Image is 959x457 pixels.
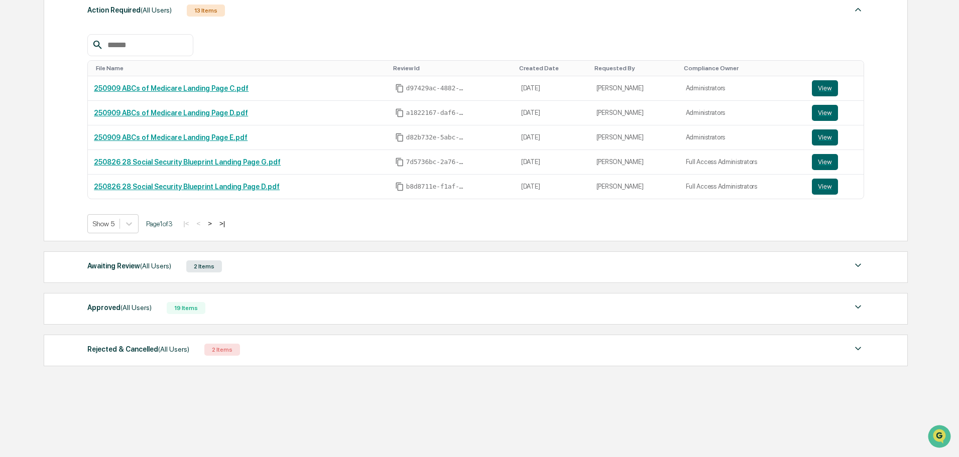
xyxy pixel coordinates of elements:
div: Action Required [87,4,172,17]
td: [PERSON_NAME] [590,76,680,101]
td: Administrators [680,125,806,150]
a: View [812,80,858,96]
img: caret [852,343,864,355]
button: < [193,219,203,228]
div: 2 Items [186,260,222,272]
img: 1746055101610-c473b297-6a78-478c-a979-82029cc54cd1 [10,77,28,95]
span: Copy Id [395,108,404,117]
span: (All Users) [121,303,152,312]
a: 250826 28 Social Security Blueprint Landing Page D.pdf [94,183,280,191]
div: Toggle SortBy [393,65,511,72]
td: [DATE] [515,175,590,199]
a: View [812,105,858,121]
span: (All Users) [140,262,171,270]
div: 🔎 [10,146,18,155]
div: 2 Items [204,344,240,356]
td: [DATE] [515,150,590,175]
button: View [812,129,838,145]
td: [PERSON_NAME] [590,101,680,125]
button: > [205,219,215,228]
div: Start new chat [34,77,165,87]
div: Toggle SortBy [519,65,586,72]
a: 🖐️Preclearance [6,122,69,140]
button: Start new chat [171,80,183,92]
span: a1822167-daf6-463d-bf48-4787f0b201c0 [406,109,466,117]
td: [PERSON_NAME] [590,175,680,199]
button: |< [180,219,192,228]
span: b8d8711e-f1af-43e7-b872-64aace1b9637 [406,183,466,191]
div: Rejected & Cancelled [87,343,189,356]
div: 🗄️ [73,127,81,135]
div: We're available if you need us! [34,87,127,95]
div: Toggle SortBy [684,65,802,72]
div: 19 Items [167,302,205,314]
span: 7d5736bc-2a76-4984-9617-808a1cc36b00 [406,158,466,166]
td: [PERSON_NAME] [590,125,680,150]
span: Page 1 of 3 [146,220,173,228]
a: 250909 ABCs of Medicare Landing Page C.pdf [94,84,249,92]
a: 🔎Data Lookup [6,141,67,160]
div: Approved [87,301,152,314]
div: Toggle SortBy [96,65,385,72]
td: [PERSON_NAME] [590,150,680,175]
img: caret [852,301,864,313]
td: Full Access Administrators [680,175,806,199]
td: Administrators [680,76,806,101]
iframe: Open customer support [927,424,954,451]
a: 🗄️Attestations [69,122,129,140]
a: 250909 ABCs of Medicare Landing Page E.pdf [94,133,248,141]
span: Data Lookup [20,145,63,156]
div: 13 Items [187,5,225,17]
td: Full Access Administrators [680,150,806,175]
p: How can we help? [10,21,183,37]
span: Copy Id [395,133,404,142]
a: Powered byPylon [71,170,122,178]
img: caret [852,4,864,16]
span: d97429ac-4882-4fca-9627-df84493dc987 [406,84,466,92]
button: >| [216,219,228,228]
span: Copy Id [395,182,404,191]
div: Toggle SortBy [594,65,676,72]
a: View [812,154,858,170]
span: d82b732e-5abc-498c-8ec8-286a6f85f2bd [406,133,466,141]
div: 🖐️ [10,127,18,135]
a: View [812,129,858,145]
a: 250826 28 Social Security Blueprint Landing Page G.pdf [94,158,281,166]
td: Administrators [680,101,806,125]
div: Toggle SortBy [814,65,860,72]
td: [DATE] [515,101,590,125]
span: (All Users) [141,6,172,14]
a: 250909 ABCs of Medicare Landing Page D.pdf [94,109,248,117]
img: caret [852,259,864,271]
span: (All Users) [158,345,189,353]
td: [DATE] [515,125,590,150]
span: Preclearance [20,126,65,136]
span: Pylon [100,170,122,178]
button: View [812,105,838,121]
button: View [812,179,838,195]
span: Copy Id [395,158,404,167]
span: Attestations [83,126,125,136]
span: Copy Id [395,84,404,93]
td: [DATE] [515,76,590,101]
button: View [812,80,838,96]
button: View [812,154,838,170]
div: Awaiting Review [87,259,171,272]
a: View [812,179,858,195]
